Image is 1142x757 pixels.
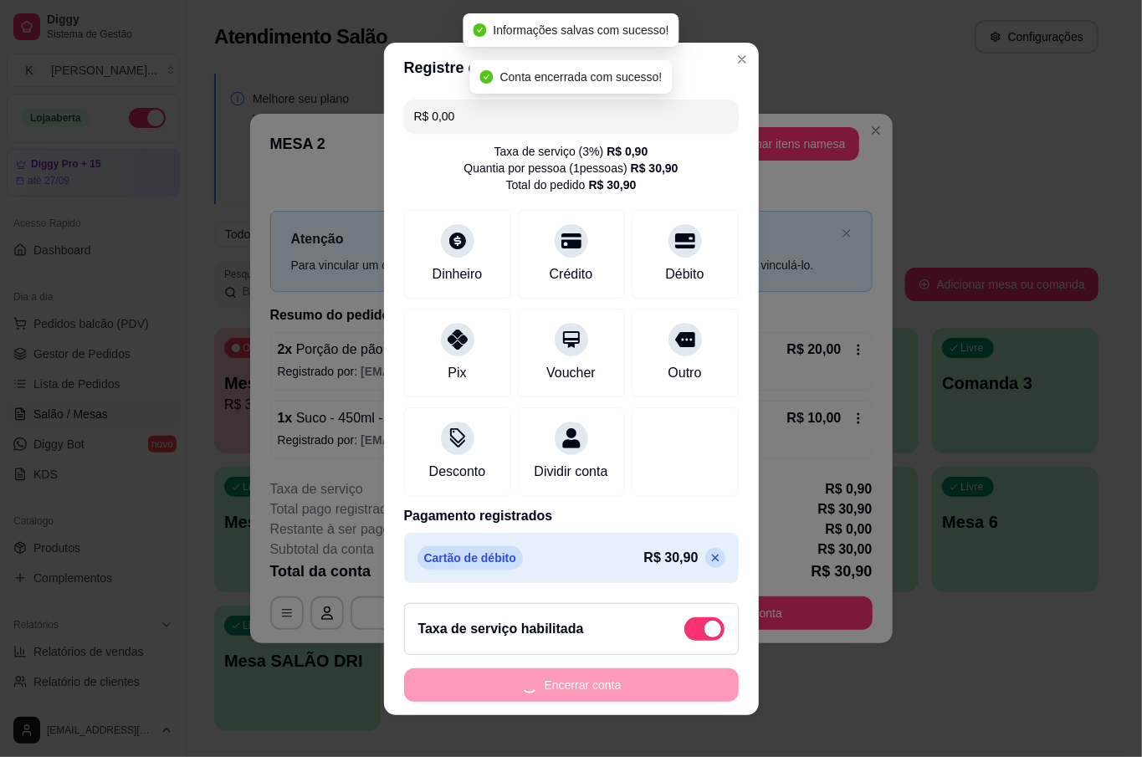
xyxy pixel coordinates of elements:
div: Crédito [550,264,593,284]
span: check-circle [473,23,486,37]
p: R$ 30,90 [644,548,699,568]
div: R$ 30,90 [631,160,679,176]
div: Voucher [546,363,596,383]
div: R$ 0,90 [607,143,648,160]
div: R$ 30,90 [589,176,637,193]
div: Débito [665,264,704,284]
header: Registre o pagamento do pedido [384,43,759,93]
div: Outro [668,363,701,383]
span: Informações salvas com sucesso! [493,23,668,37]
div: Dividir conta [534,462,607,482]
div: Total do pedido [506,176,637,193]
span: Conta encerrada com sucesso! [500,70,663,84]
p: Pagamento registrados [404,506,739,526]
h2: Taxa de serviço habilitada [418,619,584,639]
p: Cartão de débito [417,546,523,570]
div: Dinheiro [433,264,483,284]
div: Taxa de serviço ( 3 %) [494,143,648,160]
div: Desconto [429,462,486,482]
span: check-circle [480,70,494,84]
input: Ex.: hambúrguer de cordeiro [414,100,729,133]
div: Quantia por pessoa ( 1 pessoas) [463,160,678,176]
button: Close [729,46,755,73]
div: Pix [448,363,466,383]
